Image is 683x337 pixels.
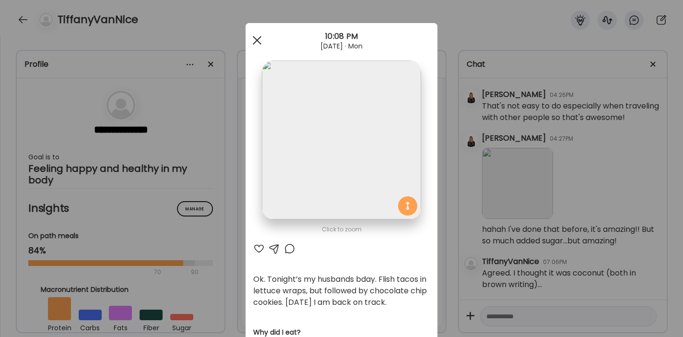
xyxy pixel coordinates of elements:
div: Ok. Tonight’s my husbands bday. Flish tacos in lettuce wraps, but followed by chocolate chip cook... [253,274,430,308]
div: [DATE] · Mon [246,42,437,50]
div: Click to zoom [253,224,430,235]
div: 10:08 PM [246,31,437,42]
img: images%2FZgJF31Rd8kYhOjF2sNOrWQwp2zj1%2F5HGUUgKwnE8hJSbGdUru%2FNsb8R1PANDtJ7xeokyhe_1080 [262,60,421,219]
